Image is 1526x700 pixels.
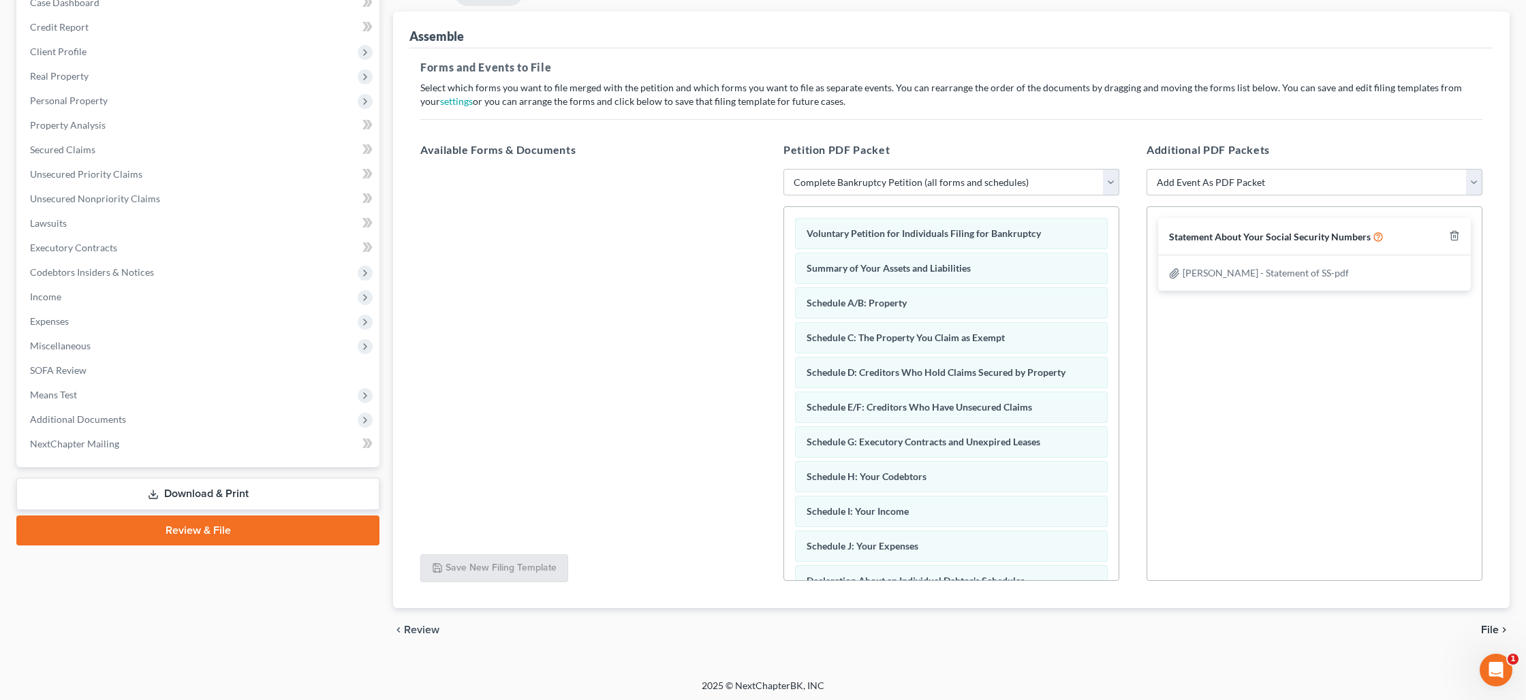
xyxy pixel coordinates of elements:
a: Unsecured Priority Claims [19,162,379,187]
span: Income [30,291,61,302]
span: Secured Claims [30,144,95,155]
span: Property Analysis [30,119,106,131]
a: settings [440,95,473,107]
span: Additional Documents [30,413,126,425]
a: Review & File [16,515,379,545]
iframe: Intercom live chat [1480,654,1512,686]
span: Schedule A/B: Property [807,297,907,308]
span: Review [404,624,439,635]
span: Declaration About an Individual Debtor's Schedules [807,575,1025,586]
span: Schedule E/F: Creditors Who Have Unsecured Claims [807,401,1032,413]
span: Lawsuits [30,217,67,229]
a: Unsecured Nonpriority Claims [19,187,379,211]
span: Unsecured Priority Claims [30,168,142,180]
span: Codebtors Insiders & Notices [30,266,154,278]
a: Executory Contracts [19,236,379,260]
a: Lawsuits [19,211,379,236]
span: Means Test [30,389,77,400]
span: Schedule D: Creditors Who Hold Claims Secured by Property [807,366,1065,378]
span: Schedule C: The Property You Claim as Exempt [807,332,1005,343]
i: chevron_right [1499,624,1510,635]
span: File [1481,624,1499,635]
span: NextChapter Mailing [30,438,119,449]
span: Expenses [30,315,69,327]
a: Property Analysis [19,113,379,138]
span: Real Property [30,70,89,82]
span: Petition PDF Packet [783,143,890,156]
h5: Additional PDF Packets [1147,142,1482,158]
span: Schedule I: Your Income [807,505,909,517]
span: Credit Report [30,21,89,33]
span: Schedule H: Your Codebtors [807,471,926,482]
span: Summary of Your Assets and Liabilities [807,262,971,274]
div: Assemble [409,28,464,44]
h5: Available Forms & Documents [420,142,756,158]
span: Miscellaneous [30,340,91,351]
span: SOFA Review [30,364,87,376]
span: Personal Property [30,95,108,106]
span: 1 [1508,654,1519,665]
a: Secured Claims [19,138,379,162]
span: [PERSON_NAME] - Statement of SS-pdf [1183,267,1349,279]
span: Schedule J: Your Expenses [807,540,918,552]
a: Download & Print [16,478,379,510]
span: Schedule G: Executory Contracts and Unexpired Leases [807,436,1040,447]
span: Unsecured Nonpriority Claims [30,193,160,204]
h5: Forms and Events to File [420,59,1482,76]
a: Credit Report [19,15,379,39]
p: Select which forms you want to file merged with the petition and which forms you want to file as ... [420,81,1482,108]
span: Statement About Your Social Security Numbers [1169,231,1371,242]
i: chevron_left [393,624,404,635]
span: Executory Contracts [30,242,117,253]
span: Voluntary Petition for Individuals Filing for Bankruptcy [807,227,1041,239]
a: NextChapter Mailing [19,432,379,456]
a: SOFA Review [19,358,379,383]
span: Client Profile [30,46,87,57]
button: chevron_left Review [393,624,453,635]
button: Save New Filing Template [420,554,568,583]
